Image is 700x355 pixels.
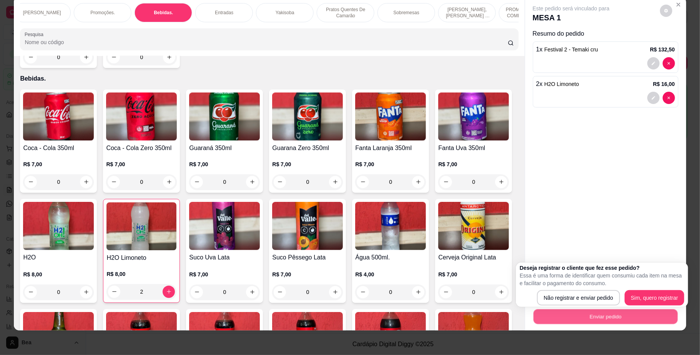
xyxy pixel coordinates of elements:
[23,202,94,250] img: product-image
[106,144,177,153] h4: Coca - Cola Zero 350ml
[650,46,675,53] p: R$ 132,50
[25,176,37,188] button: decrease-product-quantity
[25,286,37,298] button: decrease-product-quantity
[357,286,369,298] button: decrease-product-quantity
[445,7,489,19] p: [PERSON_NAME], [PERSON_NAME] & [PERSON_NAME]
[544,81,579,87] span: H2O Limoneto
[660,5,672,17] button: decrease-product-quantity
[189,160,260,168] p: R$ 7,00
[394,10,419,16] p: Sobremesas
[355,144,426,153] h4: Fanta Laranja 350ml
[25,51,37,63] button: decrease-product-quantity
[246,286,258,298] button: increase-product-quantity
[533,309,677,324] button: Enviar pedido
[272,144,343,153] h4: Guarana Zero 350ml
[438,271,509,278] p: R$ 7,00
[23,160,94,168] p: R$ 7,00
[20,74,518,83] p: Bebidas.
[163,176,175,188] button: increase-product-quantity
[191,286,203,298] button: decrease-product-quantity
[274,286,286,298] button: decrease-product-quantity
[647,57,660,69] button: decrease-product-quantity
[90,10,115,16] p: Promoções.
[440,286,452,298] button: decrease-product-quantity
[357,176,369,188] button: decrease-product-quantity
[25,38,507,46] input: Pesquisa
[323,7,368,19] p: Pratos Quentes De Camarão
[272,202,343,250] img: product-image
[272,253,343,262] h4: Suco Pêssego Lata
[355,160,426,168] p: R$ 7,00
[533,12,610,23] p: MESA 1
[495,176,507,188] button: increase-product-quantity
[505,7,550,19] p: PROMOÇÕES PARA COMER NO LOCAL
[438,144,509,153] h4: Fanta Uva 350ml
[537,290,620,305] button: Não registrar e enviar pedido
[154,10,173,16] p: Bebidas.
[23,144,94,153] h4: Coca - Cola 350ml
[544,46,598,53] span: Festival 2 - Temaki cru
[520,272,684,287] p: Essa é uma forma de identificar quem consumiu cada item na mesa e facilitar o pagamento do consumo.
[276,10,294,16] p: Yakisoba
[106,202,176,250] img: product-image
[355,202,426,250] img: product-image
[108,176,120,188] button: decrease-product-quantity
[438,160,509,168] p: R$ 7,00
[533,29,678,38] p: Resumo do pedido
[663,57,675,69] button: decrease-product-quantity
[108,51,120,63] button: decrease-product-quantity
[189,271,260,278] p: R$ 7,00
[215,10,233,16] p: Entradas
[653,80,675,88] p: R$ 16,00
[438,202,509,250] img: product-image
[272,271,343,278] p: R$ 7,00
[246,176,258,188] button: increase-product-quantity
[25,31,46,38] label: Pesquisa
[536,79,579,89] p: 2 x
[495,286,507,298] button: increase-product-quantity
[520,264,684,272] h2: Deseja registrar o cliente que fez esse pedido?
[440,176,452,188] button: decrease-product-quantity
[189,202,260,250] img: product-image
[533,5,610,12] p: Este pedido será vinculado para
[272,92,343,140] img: product-image
[80,176,92,188] button: increase-product-quantity
[23,253,94,262] h4: H2O
[23,92,94,140] img: product-image
[80,286,92,298] button: increase-product-quantity
[163,286,175,298] button: increase-product-quantity
[191,176,203,188] button: decrease-product-quantity
[189,92,260,140] img: product-image
[355,271,426,278] p: R$ 4,00
[329,176,341,188] button: increase-product-quantity
[438,92,509,140] img: product-image
[106,253,176,263] h4: H2O Limoneto
[108,286,120,298] button: decrease-product-quantity
[412,176,424,188] button: increase-product-quantity
[647,92,660,104] button: decrease-product-quantity
[536,45,598,54] p: 1 x
[355,92,426,140] img: product-image
[355,253,426,262] h4: Água 500ml.
[663,92,675,104] button: decrease-product-quantity
[106,92,177,140] img: product-image
[23,271,94,278] p: R$ 8,00
[106,270,176,278] p: R$ 8,00
[625,290,684,305] button: Sim, quero registrar
[438,253,509,262] h4: Cerveja Original Lata
[329,286,341,298] button: increase-product-quantity
[106,160,177,168] p: R$ 7,00
[412,286,424,298] button: increase-product-quantity
[189,144,260,153] h4: Guaraná 350ml
[23,10,61,16] p: [PERSON_NAME]
[80,51,92,63] button: increase-product-quantity
[163,51,175,63] button: increase-product-quantity
[274,176,286,188] button: decrease-product-quantity
[272,160,343,168] p: R$ 7,00
[189,253,260,262] h4: Suco Uva Lata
